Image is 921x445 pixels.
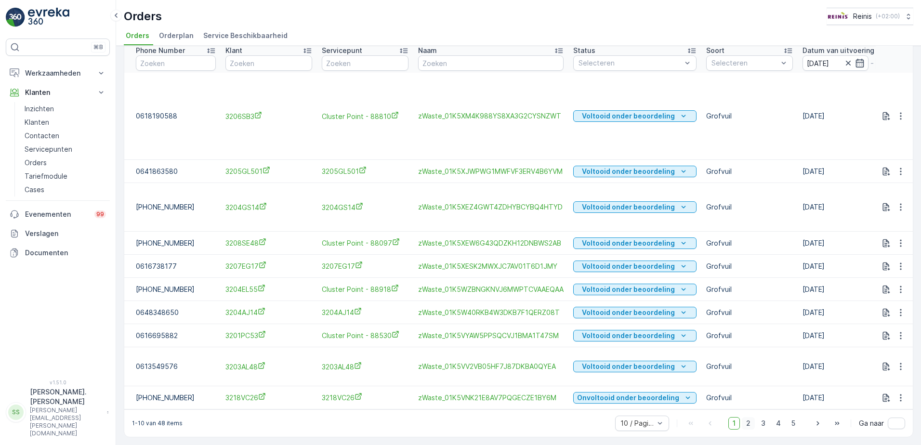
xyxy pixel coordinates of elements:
p: Grofvuil [706,393,793,403]
a: 3204AJ14 [322,307,408,317]
span: Orderplan [159,31,194,40]
a: 3203AL48 [225,362,312,372]
span: zWaste_01K5XM4K988YS8XA3G2CYSNZWT [418,111,564,121]
p: Contacten [25,131,59,141]
button: Voltooid onder beoordeling [573,261,697,272]
img: logo [6,8,25,27]
p: Werkzaamheden [25,68,91,78]
a: Cluster Point - 88918 [322,284,408,294]
p: Voltooid onder beoordeling [582,202,675,212]
p: [PHONE_NUMBER] [136,238,216,248]
a: 3208SE48 [225,238,312,248]
p: Grofvuil [706,285,793,294]
a: Evenementen99 [6,205,110,224]
button: Voltooid onder beoordeling [573,284,697,295]
span: 3207EG17 [225,261,312,271]
span: 3207EG17 [322,261,408,271]
p: ⌘B [93,43,103,51]
button: Voltooid onder beoordeling [573,201,697,213]
p: 0618190588 [136,111,216,121]
button: Voltooid onder beoordeling [573,307,697,318]
p: Grofvuil [706,308,793,317]
p: ( +02:00 ) [876,13,900,20]
span: 4 [772,417,785,430]
p: Orders [25,158,47,168]
a: zWaste_01K5XJWPWG1MWFVF3ERV4B6YVM [418,167,564,176]
p: Reinis [853,12,872,21]
p: Voltooid onder beoordeling [582,238,675,248]
img: logo_light-DOdMpM7g.png [28,8,69,27]
a: 3201PC53 [225,330,312,340]
p: Grofvuil [706,331,793,340]
p: 99 [96,210,104,218]
button: SS[PERSON_NAME].[PERSON_NAME][PERSON_NAME][EMAIL_ADDRESS][PERSON_NAME][DOMAIN_NAME] [6,387,110,437]
a: Verslagen [6,224,110,243]
a: zWaste_01K5WZBNGKNVJ6MWPTCVAAEQAA [418,285,564,294]
a: zWaste_01K5XESK2MWXJC7AV01T6D1JMY [418,262,564,271]
a: Klanten [21,116,110,129]
input: Zoeken [136,55,216,71]
input: dd/mm/yyyy [803,55,868,71]
p: Selecteren [711,58,778,68]
a: 3205GL501 [322,166,408,176]
p: Servicepunten [25,144,72,154]
a: 3218VC26 [225,393,312,403]
button: Onvoltooid onder beoordeling [573,392,697,404]
a: Documenten [6,243,110,262]
button: Klanten [6,83,110,102]
a: zWaste_01K5W40RKB4W3DKB7F1QERZ08T [418,308,564,317]
input: Zoeken [225,55,312,71]
p: Phone Number [136,46,185,55]
a: zWaste_01K5VYAW5PPSQCVJ1BMA1T47SM [418,331,564,340]
a: 3205GL501 [225,166,312,176]
p: [PERSON_NAME].[PERSON_NAME] [30,387,102,406]
p: Voltooid onder beoordeling [582,262,675,271]
p: Documenten [25,248,106,258]
a: zWaste_01K5VV2VB05HF7J87DKBA0QYEA [418,362,564,371]
span: 3204GS14 [322,202,408,212]
span: v 1.51.0 [6,380,110,385]
p: Voltooid onder beoordeling [582,111,675,121]
button: Voltooid onder beoordeling [573,237,697,249]
a: zWaste_01K5VNK21E8AV7PQGECZE1BY6M [418,393,564,403]
p: 1-10 van 48 items [132,419,183,427]
p: Servicepunt [322,46,362,55]
p: Orders [124,9,162,24]
p: Grofvuil [706,202,793,212]
span: Cluster Point - 88810 [322,111,408,121]
a: Orders [21,156,110,170]
button: Voltooid onder beoordeling [573,166,697,177]
span: Cluster Point - 88097 [322,238,408,248]
p: 0641863580 [136,167,216,176]
p: [PHONE_NUMBER] [136,393,216,403]
a: Contacten [21,129,110,143]
p: Klanten [25,118,49,127]
span: Orders [126,31,149,40]
a: 3218VC26 [322,393,408,403]
input: Zoeken [418,55,564,71]
p: Selecteren [579,58,682,68]
span: 1 [728,417,740,430]
span: 3 [757,417,770,430]
p: Cases [25,185,44,195]
p: Tariefmodule [25,171,67,181]
p: 0648348650 [136,308,216,317]
p: Voltooid onder beoordeling [582,167,675,176]
span: 3203AL48 [322,362,408,372]
button: Voltooid onder beoordeling [573,110,697,122]
p: Datum van uitvoering [803,46,874,55]
a: Cluster Point - 88530 [322,330,408,340]
span: zWaste_01K5XEZ4GWT4ZDHYBCYBQ4HTYD [418,202,564,212]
